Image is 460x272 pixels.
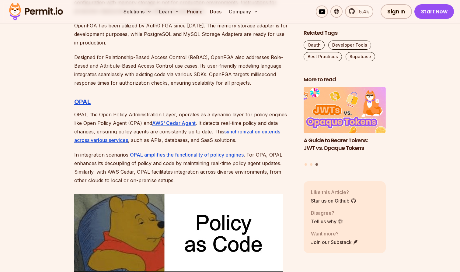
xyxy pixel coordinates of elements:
a: Sign In [381,4,412,19]
img: Permit logo [6,1,66,22]
a: AWS' Cedar Agent [152,120,196,126]
h2: Related Tags [304,29,386,37]
button: Company [226,5,261,18]
p: Disagree? [311,209,343,217]
a: OPAL [74,98,91,105]
a: Best Practices [304,52,342,61]
p: Designed for Relationship-Based Access Control (ReBAC), OpenFGA also addresses Role-Based and Att... [74,53,294,87]
h3: A Guide to Bearer Tokens: JWT vs. Opaque Tokens [304,137,386,152]
a: Docs [207,5,224,18]
p: OpenFGA has been utilized by Auth0 FGA since [DATE]. The memory storage adapter is for developmen... [74,21,294,47]
button: Go to slide 2 [310,163,312,166]
a: Join our Substack [311,238,358,246]
a: Star us on Github [311,197,356,204]
a: Oauth [304,41,325,50]
p: Want more? [311,230,358,237]
a: Tell us why [311,218,343,225]
img: A Guide to Bearer Tokens: JWT vs. Opaque Tokens [304,87,386,133]
p: In integration scenarios, . For OPA, OPAL enhances its decoupling of policy and code by maintaini... [74,150,294,185]
button: Solutions [121,5,154,18]
span: 5.4k [355,8,369,15]
a: Pricing [184,5,205,18]
button: Go to slide 3 [315,163,318,166]
h2: More to read [304,76,386,83]
a: Developer Tools [328,41,371,50]
p: OPAL, the Open Policy Administration Layer, operates as a dynamic layer for policy engines like O... [74,110,294,144]
button: Learn [157,5,182,18]
div: Posts [304,87,386,167]
p: Like this Article? [311,189,356,196]
li: 3 of 3 [304,87,386,160]
button: Go to slide 1 [305,163,307,166]
a: Start Now [414,4,454,19]
a: Supabase [346,52,375,61]
a: 5.4k [345,5,373,18]
a: OPAL amplifies the functionality of policy engines [130,152,244,158]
